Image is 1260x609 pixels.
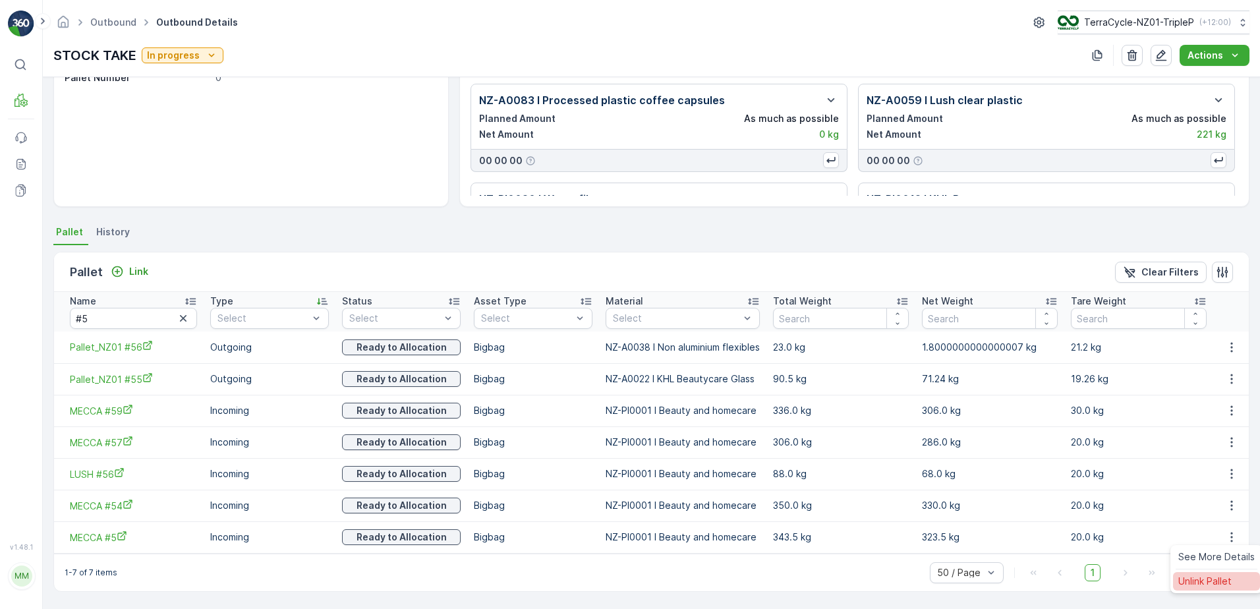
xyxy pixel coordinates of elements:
[70,372,197,386] a: Pallet_NZ01 #55
[129,265,148,278] p: Link
[357,436,447,449] p: Ready to Allocation
[1058,15,1079,30] img: TC_7kpGtVS.png
[8,543,34,551] span: v 1.48.1
[773,295,832,308] p: Total Weight
[357,467,447,480] p: Ready to Allocation
[204,426,335,458] td: Incoming
[70,404,197,418] span: MECCA #59
[204,363,335,395] td: Outgoing
[90,16,136,28] a: Outbound
[819,128,839,141] p: 0 kg
[915,458,1064,490] td: 68.0 kg
[467,458,599,490] td: Bigbag
[1064,490,1213,521] td: 20.0 kg
[479,92,725,108] p: NZ-A0083 I Processed plastic coffee capsules
[479,112,556,125] p: Planned Amount
[357,499,447,512] p: Ready to Allocation
[1178,550,1255,564] span: See More Details
[599,395,766,426] td: NZ-PI0001 I Beauty and homecare
[204,395,335,426] td: Incoming
[1188,49,1223,62] p: Actions
[56,225,83,239] span: Pallet
[70,436,197,449] span: MECCA #57
[867,191,1015,207] p: NZ-PI0012 I KHL Beautycare
[342,466,461,482] button: Ready to Allocation
[479,191,610,207] p: NZ-PI0020 I Water filters
[915,521,1064,553] td: 323.5 kg
[467,490,599,521] td: Bigbag
[1071,295,1126,308] p: Tare Weight
[525,156,536,166] div: Help Tooltip Icon
[867,92,1023,108] p: NZ-A0059 I Lush clear plastic
[915,395,1064,426] td: 306.0 kg
[481,312,572,325] p: Select
[1064,458,1213,490] td: 20.0 kg
[8,11,34,37] img: logo
[913,156,923,166] div: Help Tooltip Icon
[766,490,915,521] td: 350.0 kg
[479,128,534,141] p: Net Amount
[65,71,210,84] p: Pallet Number
[70,467,197,481] a: LUSH #56
[1084,16,1194,29] p: TerraCycle-NZ01-TripleP
[1197,128,1226,141] p: 221 kg
[70,340,197,354] a: Pallet_NZ01 #56
[1058,11,1249,34] button: TerraCycle-NZ01-TripleP(+12:00)
[467,521,599,553] td: Bigbag
[357,372,447,386] p: Ready to Allocation
[479,154,523,167] p: 00 00 00
[766,426,915,458] td: 306.0 kg
[1064,521,1213,553] td: 20.0 kg
[65,567,117,578] p: 1-7 of 7 items
[56,20,71,31] a: Homepage
[204,521,335,553] td: Incoming
[773,308,909,329] input: Search
[599,426,766,458] td: NZ-PI0001 I Beauty and homecare
[70,295,96,308] p: Name
[613,312,739,325] p: Select
[342,434,461,450] button: Ready to Allocation
[922,295,973,308] p: Net Weight
[599,521,766,553] td: NZ-PI0001 I Beauty and homecare
[1115,262,1207,283] button: Clear Filters
[474,295,527,308] p: Asset Type
[922,308,1058,329] input: Search
[1071,308,1207,329] input: Search
[357,341,447,354] p: Ready to Allocation
[606,295,643,308] p: Material
[70,531,197,544] a: MECCA #5
[1064,426,1213,458] td: 20.0 kg
[1141,266,1199,279] p: Clear Filters
[915,426,1064,458] td: 286.0 kg
[342,498,461,513] button: Ready to Allocation
[467,395,599,426] td: Bigbag
[599,458,766,490] td: NZ-PI0001 I Beauty and homecare
[357,404,447,417] p: Ready to Allocation
[467,363,599,395] td: Bigbag
[8,554,34,598] button: MM
[766,458,915,490] td: 88.0 kg
[349,312,440,325] p: Select
[599,332,766,363] td: NZ-A0038 I Non aluminium flexibles
[204,458,335,490] td: Incoming
[342,339,461,355] button: Ready to Allocation
[217,312,308,325] p: Select
[342,529,461,545] button: Ready to Allocation
[70,308,197,329] input: Search
[1131,112,1226,125] p: As much as possible
[599,363,766,395] td: NZ-A0022 I KHL Beautycare Glass
[744,112,839,125] p: As much as possible
[915,490,1064,521] td: 330.0 kg
[1199,17,1231,28] p: ( +12:00 )
[915,363,1064,395] td: 71.24 kg
[1064,395,1213,426] td: 30.0 kg
[96,225,130,239] span: History
[342,295,372,308] p: Status
[467,332,599,363] td: Bigbag
[70,499,197,513] span: MECCA #54
[210,295,233,308] p: Type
